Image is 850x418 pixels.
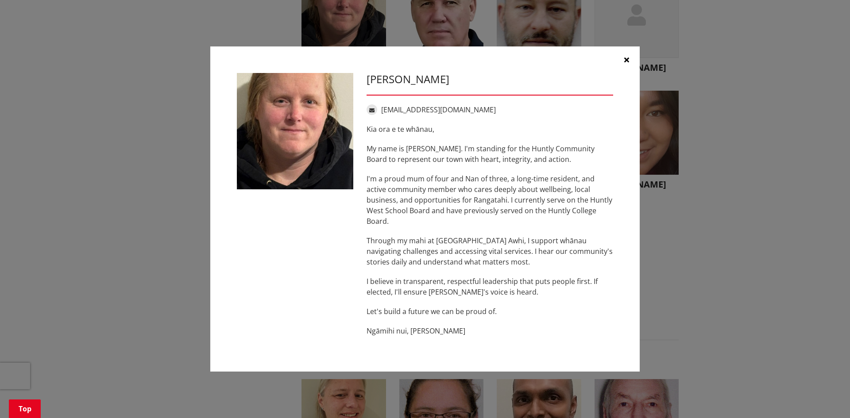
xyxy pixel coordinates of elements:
a: [EMAIL_ADDRESS][DOMAIN_NAME] [381,105,496,115]
p: Let's build a future we can be proud of. [367,306,613,317]
p: I believe in transparent, respectful leadership that puts people first. If elected, I'll ensure [... [367,276,613,297]
iframe: Messenger Launcher [809,381,841,413]
p: Kia ora e te whānau, [367,124,613,134]
p: Ngā [367,326,613,336]
span: mihi nui, [PERSON_NAME] [380,326,465,336]
p: I'm a proud mum of four and Nan of three, a long-time resident, and active community member who c... [367,173,613,226]
h3: [PERSON_NAME] [367,73,613,86]
p: Through my mahi at [GEOGRAPHIC_DATA] Awhi, I support whānau navigating challenges and accessing v... [367,235,613,267]
a: Top [9,399,41,418]
img: WO-B-HU__TENGU_J__iRvEY [237,73,353,189]
p: My name is [PERSON_NAME]. I'm standing for the Huntly Community Board to represent our town with ... [367,143,613,165]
